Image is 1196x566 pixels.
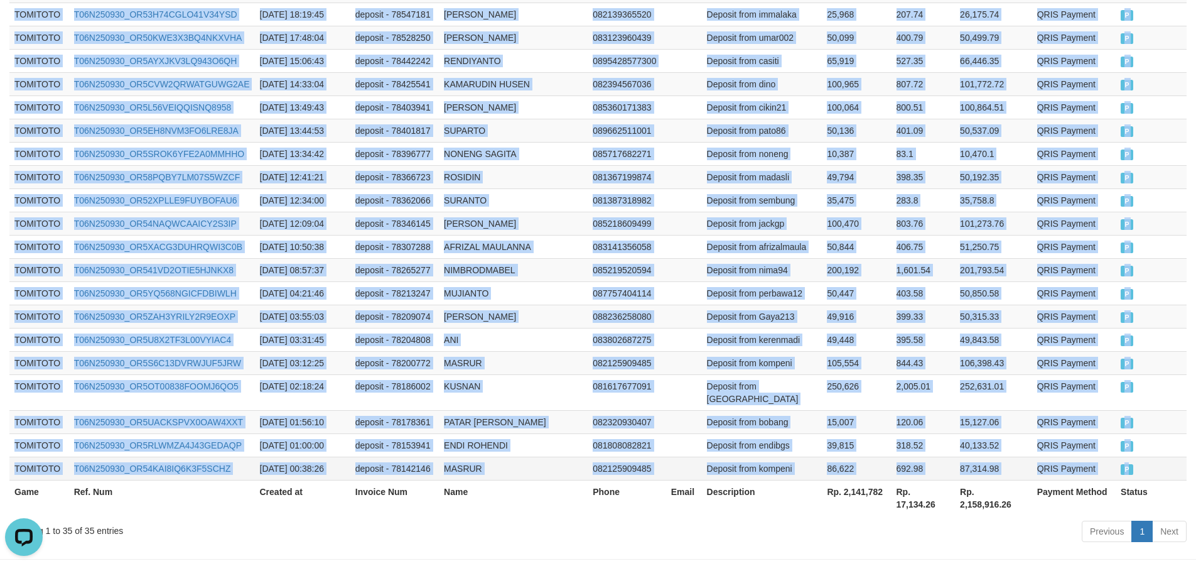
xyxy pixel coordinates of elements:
[892,235,956,258] td: 406.75
[892,212,956,235] td: 803.76
[822,212,891,235] td: 100,470
[350,142,439,165] td: deposit - 78396777
[9,72,69,95] td: TOMITOTO
[702,480,822,516] th: Description
[350,258,439,281] td: deposit - 78265277
[1032,374,1116,410] td: QRIS Payment
[9,188,69,212] td: TOMITOTO
[588,165,666,188] td: 081367199874
[588,351,666,374] td: 082125909485
[439,328,588,351] td: ANI
[350,410,439,433] td: deposit - 78178361
[955,72,1032,95] td: 101,772.72
[1121,312,1133,323] span: PAID
[439,457,588,480] td: MASRUR
[9,142,69,165] td: TOMITOTO
[702,433,822,457] td: Deposit from endibgs
[350,480,439,516] th: Invoice Num
[9,410,69,433] td: TOMITOTO
[255,374,350,410] td: [DATE] 02:18:24
[350,235,439,258] td: deposit - 78307288
[892,457,956,480] td: 692.98
[822,49,891,72] td: 65,919
[955,480,1032,516] th: Rp. 2,158,916.26
[822,305,891,328] td: 49,916
[439,480,588,516] th: Name
[1121,126,1133,137] span: PAID
[74,9,237,19] a: T06N250930_OR53H74CGLO41V34YSD
[1121,266,1133,276] span: PAID
[439,95,588,119] td: [PERSON_NAME]
[439,374,588,410] td: KUSNAN
[702,95,822,119] td: Deposit from cikin21
[588,305,666,328] td: 088236258080
[892,72,956,95] td: 807.72
[588,142,666,165] td: 085717682271
[892,433,956,457] td: 318.52
[1121,359,1133,369] span: PAID
[588,480,666,516] th: Phone
[350,374,439,410] td: deposit - 78186002
[822,235,891,258] td: 50,844
[1152,521,1187,542] a: Next
[588,235,666,258] td: 083141356058
[74,335,232,345] a: T06N250930_OR5U8X2TF3L00VYIAC4
[9,49,69,72] td: TOMITOTO
[74,79,250,89] a: T06N250930_OR5CVW2QRWATGUWG2AE
[255,212,350,235] td: [DATE] 12:09:04
[822,433,891,457] td: 39,815
[255,305,350,328] td: [DATE] 03:55:03
[822,258,891,281] td: 200,192
[350,212,439,235] td: deposit - 78346145
[702,212,822,235] td: Deposit from jackgp
[955,281,1032,305] td: 50,850.58
[892,410,956,433] td: 120.06
[9,26,69,49] td: TOMITOTO
[439,235,588,258] td: AFRIZAL MAULANNA
[74,56,237,66] a: T06N250930_OR5AYXJKV3LQ943O6QH
[588,281,666,305] td: 087757404114
[74,126,239,136] a: T06N250930_OR5EH8NVM3FO6LRE8JA
[74,288,237,298] a: T06N250930_OR5YQ568NGICFDBIWLH
[702,49,822,72] td: Deposit from casiti
[588,3,666,26] td: 082139365520
[74,440,242,450] a: T06N250930_OR5RLWMZA4J43GEDAQP
[1082,521,1132,542] a: Previous
[955,433,1032,457] td: 40,133.52
[588,188,666,212] td: 081387318982
[955,305,1032,328] td: 50,315.33
[822,95,891,119] td: 100,064
[350,328,439,351] td: deposit - 78204808
[588,410,666,433] td: 082320930407
[350,49,439,72] td: deposit - 78442242
[439,119,588,142] td: SUPARTO
[439,410,588,433] td: PATAR [PERSON_NAME]
[439,281,588,305] td: MUJIANTO
[350,119,439,142] td: deposit - 78401817
[255,142,350,165] td: [DATE] 13:34:42
[255,72,350,95] td: [DATE] 14:33:04
[702,351,822,374] td: Deposit from kompeni
[702,328,822,351] td: Deposit from kerenmadi
[892,3,956,26] td: 207.74
[666,480,702,516] th: Email
[1121,418,1133,428] span: PAID
[255,410,350,433] td: [DATE] 01:56:10
[439,142,588,165] td: NONENG SAGITA
[955,410,1032,433] td: 15,127.06
[439,72,588,95] td: KAMARUDIN HUSEN
[955,3,1032,26] td: 26,175.74
[588,258,666,281] td: 085219520594
[74,219,237,229] a: T06N250930_OR54NAQWCAAICY2S3IP
[955,457,1032,480] td: 87,314.98
[822,3,891,26] td: 25,968
[350,95,439,119] td: deposit - 78403941
[955,351,1032,374] td: 106,398.43
[439,305,588,328] td: [PERSON_NAME]
[702,3,822,26] td: Deposit from immalaka
[350,165,439,188] td: deposit - 78366723
[255,3,350,26] td: [DATE] 18:19:45
[955,26,1032,49] td: 50,499.79
[74,464,231,474] a: T06N250930_OR54KAI8IQ6K3F5SCHZ
[1121,80,1133,90] span: PAID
